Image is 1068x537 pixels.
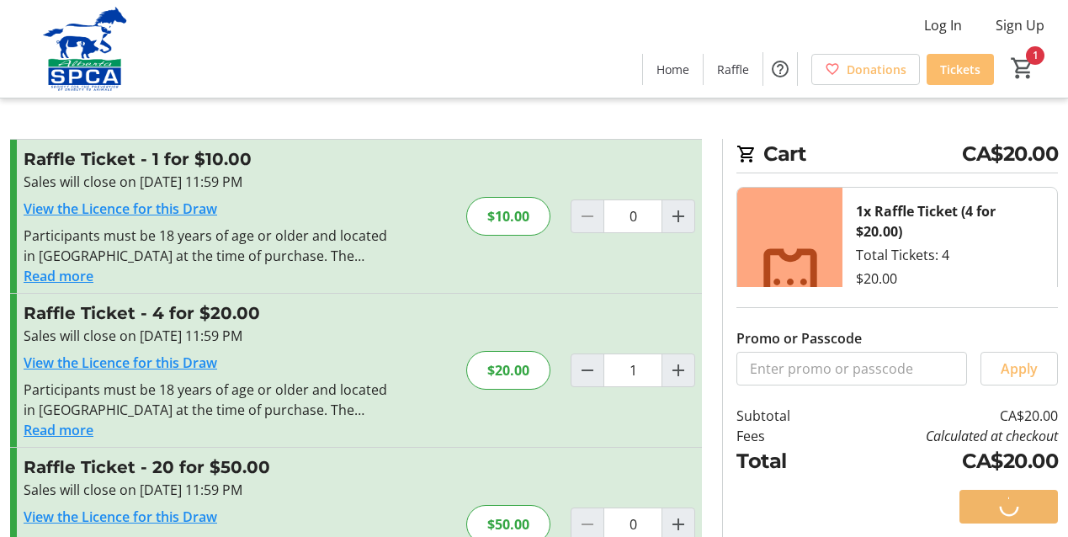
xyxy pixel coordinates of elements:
[24,226,391,266] div: Participants must be 18 years of age or older and located in [GEOGRAPHIC_DATA] at the time of pur...
[736,406,830,426] td: Subtotal
[24,508,217,526] a: View the Licence for this Draw
[982,12,1058,39] button: Sign Up
[736,446,830,476] td: Total
[643,54,703,85] a: Home
[466,197,550,236] div: $10.00
[962,139,1058,169] span: CA$20.00
[704,54,762,85] a: Raffle
[571,354,603,386] button: Decrement by one
[662,354,694,386] button: Increment by one
[24,300,391,326] h3: Raffle Ticket - 4 for $20.00
[656,61,689,78] span: Home
[1007,53,1038,83] button: Cart
[603,199,662,233] input: Raffle Ticket Quantity
[736,352,967,385] input: Enter promo or passcode
[980,352,1058,385] button: Apply
[24,266,93,286] button: Read more
[924,15,962,35] span: Log In
[24,146,391,172] h3: Raffle Ticket - 1 for $10.00
[830,406,1058,426] td: CA$20.00
[24,455,391,480] h3: Raffle Ticket - 20 for $50.00
[830,446,1058,476] td: CA$20.00
[856,201,1044,242] div: 1x Raffle Ticket (4 for $20.00)
[603,354,662,387] input: Raffle Ticket Quantity
[662,200,694,232] button: Increment by one
[466,351,550,390] div: $20.00
[996,15,1044,35] span: Sign Up
[24,172,391,192] div: Sales will close on [DATE] 11:59 PM
[717,61,749,78] span: Raffle
[830,426,1058,446] td: Calculated at checkout
[24,326,391,346] div: Sales will close on [DATE] 11:59 PM
[1001,359,1038,379] span: Apply
[847,61,906,78] span: Donations
[911,12,975,39] button: Log In
[763,52,797,86] button: Help
[811,54,920,85] a: Donations
[940,61,980,78] span: Tickets
[24,480,391,500] div: Sales will close on [DATE] 11:59 PM
[736,426,830,446] td: Fees
[842,188,1057,376] div: Total Tickets: 4
[24,380,391,420] div: Participants must be 18 years of age or older and located in [GEOGRAPHIC_DATA] at the time of pur...
[10,7,160,91] img: Alberta SPCA's Logo
[24,354,217,372] a: View the Licence for this Draw
[736,328,862,348] label: Promo or Passcode
[856,268,897,289] div: $20.00
[736,139,1058,173] h2: Cart
[24,420,93,440] button: Read more
[24,199,217,218] a: View the Licence for this Draw
[927,54,994,85] a: Tickets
